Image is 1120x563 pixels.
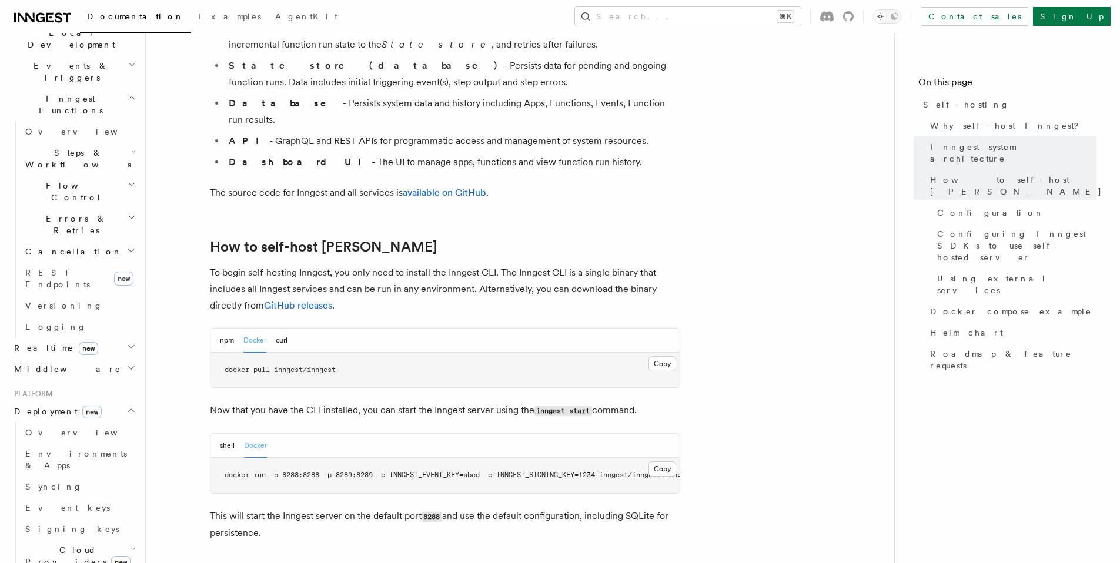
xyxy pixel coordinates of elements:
button: Middleware [9,358,138,380]
li: - GraphQL and REST APIs for programmatic access and management of system resources. [225,133,680,149]
a: Using external services [932,268,1096,301]
span: Why self-host Inngest? [930,120,1087,132]
a: Contact sales [921,7,1028,26]
p: To begin self-hosting Inngest, you only need to install the Inngest CLI. The Inngest CLI is a sin... [210,264,680,314]
strong: Database [229,98,343,109]
div: Inngest Functions [9,121,138,337]
kbd: ⌘K [777,11,794,22]
button: Copy [648,461,676,477]
p: This will start the Inngest server on the default port and use the default configuration, includi... [210,508,680,541]
button: Cancellation [21,241,138,262]
span: Configuring Inngest SDKs to use self-hosted server [937,228,1096,263]
button: shell [220,434,235,458]
span: Middleware [9,363,121,375]
a: Event keys [21,497,138,518]
span: Syncing [25,482,82,491]
span: Inngest system architecture [930,141,1096,165]
span: Configuration [937,207,1044,219]
a: Configuration [932,202,1096,223]
li: - Persists data for pending and ongoing function runs. Data includes initial triggering event(s),... [225,58,680,91]
span: Signing keys [25,524,119,534]
span: Errors & Retries [21,213,128,236]
a: Configuring Inngest SDKs to use self-hosted server [932,223,1096,268]
span: Event keys [25,503,110,512]
span: Flow Control [21,180,128,203]
li: - Persists system data and history including Apps, Functions, Events, Function run results. [225,95,680,128]
span: Logging [25,322,86,331]
a: Docker compose example [925,301,1096,322]
a: Sign Up [1033,7,1111,26]
strong: Dashboard UI [229,156,372,167]
a: available on GitHub [403,187,486,198]
a: How to self-host [PERSON_NAME] [925,169,1096,202]
span: REST Endpoints [25,268,90,289]
a: Syncing [21,476,138,497]
span: AgentKit [275,12,337,21]
button: Search...⌘K [575,7,801,26]
button: curl [276,329,287,353]
span: Overview [25,127,146,136]
a: Inngest system architecture [925,136,1096,169]
p: Now that you have the CLI installed, you can start the Inngest server using the command. [210,402,680,419]
span: Realtime [9,342,98,354]
span: Platform [9,389,53,398]
span: new [114,272,133,286]
span: Docker compose example [930,306,1092,317]
a: Overview [21,121,138,142]
button: Inngest Functions [9,88,138,121]
span: Roadmap & feature requests [930,348,1096,371]
a: Examples [191,4,268,32]
a: GitHub releases [264,300,332,311]
span: Self-hosting [923,99,1009,110]
button: Toggle dark mode [873,9,901,24]
p: The source code for Inngest and all services is . [210,185,680,201]
a: Roadmap & feature requests [925,343,1096,376]
li: - The UI to manage apps, functions and view function run history. [225,154,680,170]
span: Overview [25,428,146,437]
li: - Responsible for executing functions, from initial execution, step execution, writing incrementa... [225,20,680,53]
span: Environments & Apps [25,449,127,470]
span: Local Development [9,27,128,51]
button: npm [220,329,234,353]
a: Logging [21,316,138,337]
a: Documentation [80,4,191,33]
strong: State store (database) [229,60,504,71]
button: Flow Control [21,175,138,208]
span: Documentation [87,12,184,21]
span: Versioning [25,301,103,310]
span: Using external services [937,273,1096,296]
em: State store [382,39,492,50]
a: Signing keys [21,518,138,539]
code: 8288 [422,512,442,522]
a: Helm chart [925,322,1096,343]
span: Helm chart [930,327,1003,339]
a: Overview [21,422,138,443]
h4: On this page [918,75,1096,94]
a: Versioning [21,295,138,316]
button: Events & Triggers [9,55,138,88]
a: REST Endpointsnew [21,262,138,295]
a: AgentKit [268,4,345,32]
button: Steps & Workflows [21,142,138,175]
button: Errors & Retries [21,208,138,241]
span: Deployment [9,406,102,417]
a: How to self-host [PERSON_NAME] [210,239,437,255]
span: docker pull inngest/inngest [225,366,336,374]
span: Inngest Functions [9,93,127,116]
span: Cancellation [21,246,122,257]
span: new [79,342,98,355]
code: inngest start [534,406,592,416]
a: Environments & Apps [21,443,138,476]
a: Self-hosting [918,94,1096,115]
strong: API [229,135,269,146]
button: Docker [244,434,267,458]
a: Why self-host Inngest? [925,115,1096,136]
span: Examples [198,12,261,21]
span: Steps & Workflows [21,147,131,170]
span: How to self-host [PERSON_NAME] [930,174,1102,197]
span: new [82,406,102,418]
button: Copy [648,356,676,371]
button: Local Development [9,22,138,55]
button: Realtimenew [9,337,138,358]
span: docker run -p 8288:8288 -p 8289:8289 -e INNGEST_EVENT_KEY=abcd -e INNGEST_SIGNING_KEY=1234 innges... [225,471,718,479]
